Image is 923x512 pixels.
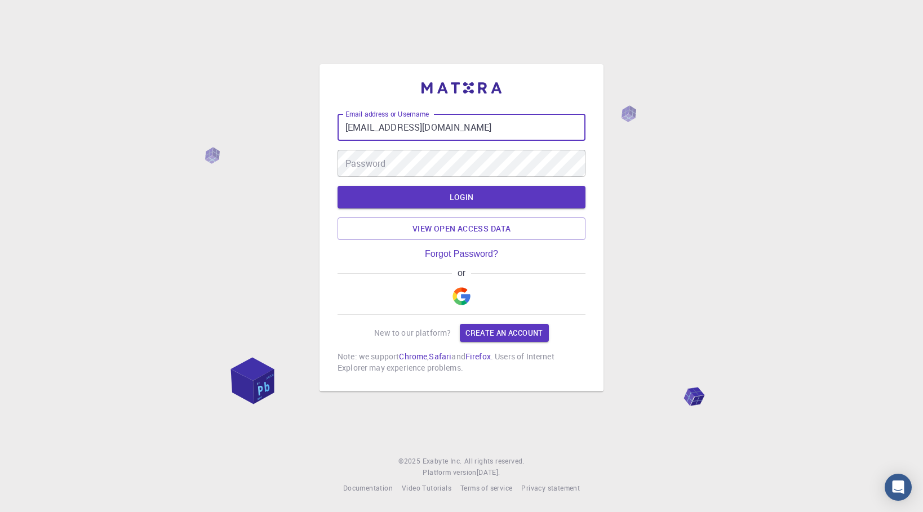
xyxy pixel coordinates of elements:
div: Open Intercom Messenger [885,474,912,501]
a: Privacy statement [521,483,580,494]
a: Firefox [465,351,491,362]
a: View open access data [338,217,585,240]
label: Email address or Username [345,109,429,119]
p: Note: we support , and . Users of Internet Explorer may experience problems. [338,351,585,373]
span: or [452,268,471,278]
span: All rights reserved. [464,456,525,467]
a: Exabyte Inc. [423,456,462,467]
span: Exabyte Inc. [423,456,462,465]
a: Chrome [399,351,427,362]
span: Privacy statement [521,483,580,492]
span: Documentation [343,483,393,492]
span: Platform version [423,467,476,478]
span: Video Tutorials [402,483,451,492]
p: New to our platform? [374,327,451,339]
span: © 2025 [398,456,422,467]
button: LOGIN [338,186,585,208]
a: [DATE]. [477,467,500,478]
a: Terms of service [460,483,512,494]
span: [DATE] . [477,468,500,477]
a: Forgot Password? [425,249,498,259]
a: Create an account [460,324,548,342]
a: Video Tutorials [402,483,451,494]
a: Documentation [343,483,393,494]
img: Google [452,287,471,305]
a: Safari [429,351,451,362]
span: Terms of service [460,483,512,492]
